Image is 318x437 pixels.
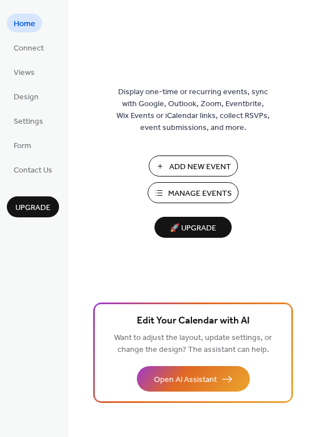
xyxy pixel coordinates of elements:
[7,111,50,130] a: Settings
[15,202,51,214] span: Upgrade
[7,136,38,154] a: Form
[7,38,51,57] a: Connect
[7,14,42,32] a: Home
[7,62,41,81] a: Views
[14,67,35,79] span: Views
[14,18,35,30] span: Home
[14,165,52,177] span: Contact Us
[154,374,217,386] span: Open AI Assistant
[148,182,238,203] button: Manage Events
[169,161,231,173] span: Add New Event
[154,217,232,238] button: 🚀 Upgrade
[137,366,250,392] button: Open AI Assistant
[161,221,225,236] span: 🚀 Upgrade
[114,330,272,358] span: Want to adjust the layout, update settings, or change the design? The assistant can help.
[116,86,270,134] span: Display one-time or recurring events, sync with Google, Outlook, Zoom, Eventbrite, Wix Events or ...
[14,116,43,128] span: Settings
[137,313,250,329] span: Edit Your Calendar with AI
[149,156,238,177] button: Add New Event
[7,87,45,106] a: Design
[168,188,232,200] span: Manage Events
[7,160,59,179] a: Contact Us
[7,196,59,217] button: Upgrade
[14,91,39,103] span: Design
[14,43,44,54] span: Connect
[14,140,31,152] span: Form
